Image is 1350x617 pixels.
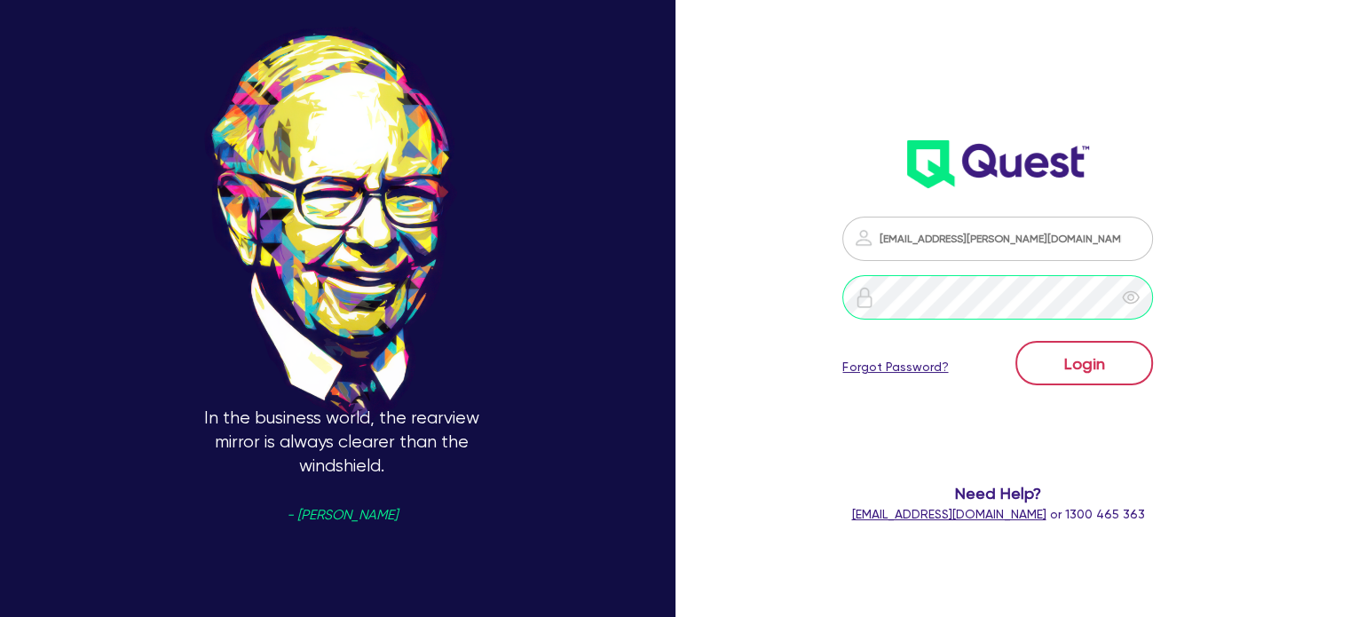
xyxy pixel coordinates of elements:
[851,507,1144,521] span: or 1300 465 363
[823,481,1172,505] span: Need Help?
[851,507,1046,521] a: [EMAIL_ADDRESS][DOMAIN_NAME]
[842,217,1153,261] input: Email address
[1015,341,1153,385] button: Login
[842,358,948,376] a: Forgot Password?
[287,509,398,522] span: - [PERSON_NAME]
[1122,289,1140,306] span: eye
[853,227,874,249] img: icon-password
[854,287,875,308] img: icon-password
[907,140,1089,188] img: wH2k97JdezQIQAAAABJRU5ErkJggg==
